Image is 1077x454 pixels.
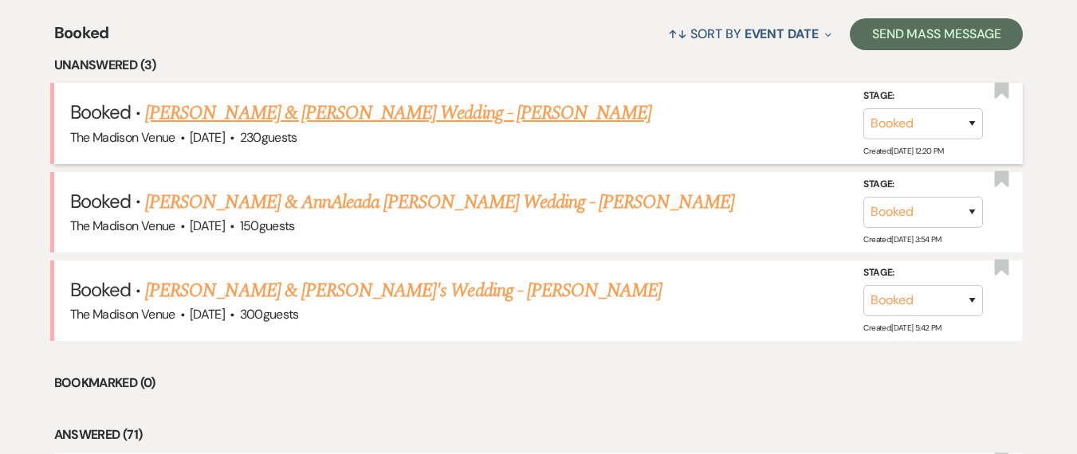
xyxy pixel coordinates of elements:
[190,217,225,234] span: [DATE]
[190,306,225,323] span: [DATE]
[70,189,131,213] span: Booked
[850,18,1024,50] button: Send Mass Message
[240,217,295,234] span: 150 guests
[863,234,941,245] span: Created: [DATE] 3:54 PM
[70,100,131,124] span: Booked
[240,306,299,323] span: 300 guests
[70,129,175,146] span: The Madison Venue
[54,55,1024,76] li: Unanswered (3)
[145,276,662,305] a: [PERSON_NAME] & [PERSON_NAME]'s Wedding - [PERSON_NAME]
[240,129,297,146] span: 230 guests
[745,25,819,42] span: Event Date
[54,21,109,55] span: Booked
[863,264,983,282] label: Stage:
[145,188,734,217] a: [PERSON_NAME] & AnnAleada [PERSON_NAME] Wedding - [PERSON_NAME]
[54,425,1024,445] li: Answered (71)
[668,25,687,42] span: ↑↓
[863,145,943,155] span: Created: [DATE] 12:20 PM
[70,277,131,302] span: Booked
[54,373,1024,393] li: Bookmarked (0)
[863,88,983,105] label: Stage:
[863,176,983,194] label: Stage:
[145,99,651,127] a: [PERSON_NAME] & [PERSON_NAME] Wedding - [PERSON_NAME]
[70,306,175,323] span: The Madison Venue
[662,13,837,55] button: Sort By Event Date
[190,129,225,146] span: [DATE]
[70,217,175,234] span: The Madison Venue
[863,323,941,333] span: Created: [DATE] 5:42 PM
